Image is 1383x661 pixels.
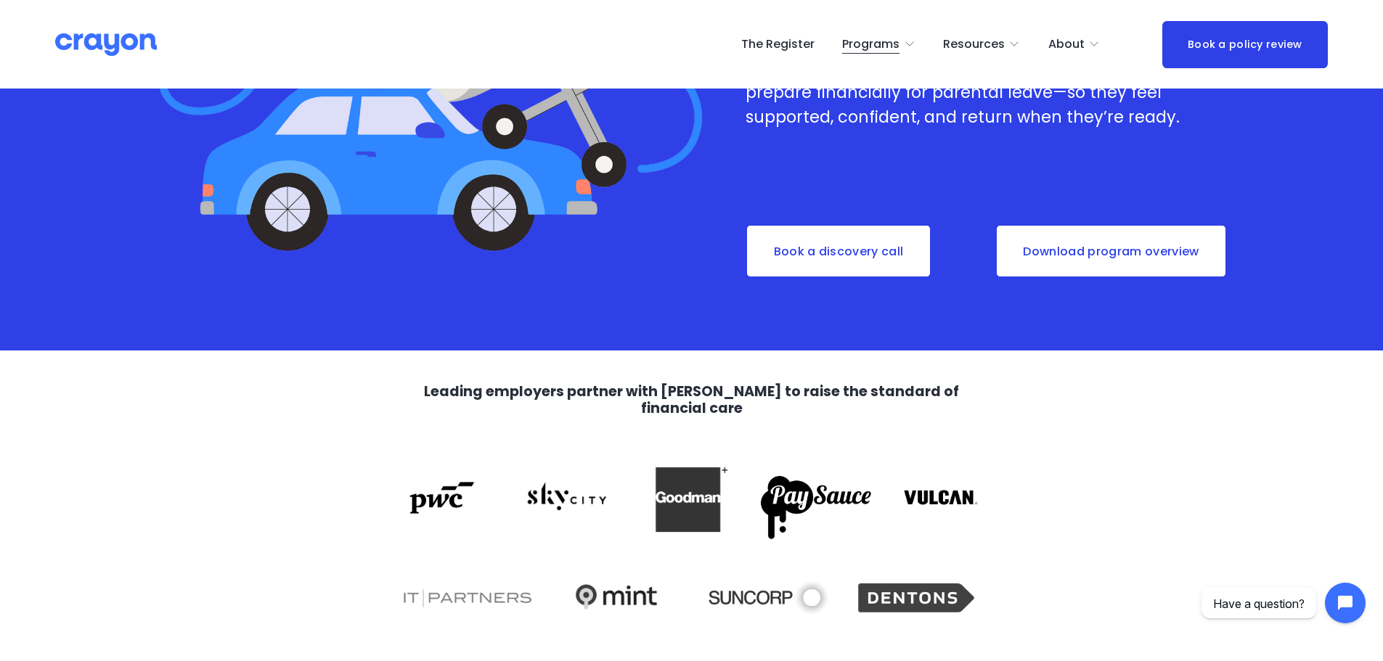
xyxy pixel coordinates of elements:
[842,34,899,55] span: Programs
[1048,33,1101,56] a: folder dropdown
[55,32,157,57] img: Crayon
[746,57,1237,130] p: [PERSON_NAME]’s 1:1 financial coaching helps employees prepare financially for parental leave—so ...
[746,224,931,278] a: Book a discovery call
[943,34,1005,55] span: Resources
[1162,21,1328,68] a: Book a policy review
[1048,34,1085,55] span: About
[943,33,1021,56] a: folder dropdown
[842,33,915,56] a: folder dropdown
[424,382,962,418] strong: Leading employers partner with [PERSON_NAME] to raise the standard of financial care
[741,33,815,56] a: The Register
[995,224,1228,278] a: Download program overview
